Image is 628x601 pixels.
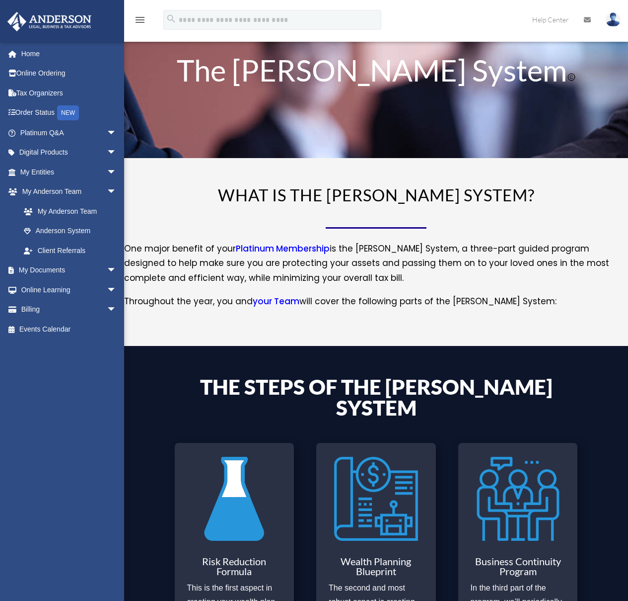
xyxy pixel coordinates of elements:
span: arrow_drop_down [107,123,127,143]
span: arrow_drop_down [107,260,127,281]
a: Online Learningarrow_drop_down [7,280,132,300]
p: One major benefit of your is the [PERSON_NAME] System, a three-part guided program designed to he... [124,242,628,294]
p: Throughout the year, you and will cover the following parts of the [PERSON_NAME] System: [124,294,628,309]
a: Order StatusNEW [7,103,132,123]
span: arrow_drop_down [107,280,127,300]
a: Events Calendar [7,319,132,339]
h3: Wealth Planning Blueprint [329,556,423,581]
a: My Anderson Teamarrow_drop_down [7,182,132,202]
a: Online Ordering [7,64,132,84]
span: arrow_drop_down [107,162,127,182]
div: NEW [57,105,79,120]
a: Billingarrow_drop_down [7,300,132,320]
a: My Documentsarrow_drop_down [7,260,132,280]
a: Platinum Membership [236,243,330,259]
a: My Entitiesarrow_drop_down [7,162,132,182]
h4: The Steps of the [PERSON_NAME] System [175,376,578,423]
a: Digital Productsarrow_drop_down [7,143,132,163]
a: Client Referrals [14,241,132,260]
span: arrow_drop_down [107,300,127,320]
a: menu [134,17,146,26]
h1: The [PERSON_NAME] System [175,55,578,120]
a: Tax Organizers [7,83,132,103]
h3: Risk Reduction Formula [187,556,282,581]
a: Home [7,44,132,64]
a: your Team [253,295,299,312]
img: Risk Reduction Formula [192,450,276,547]
a: My Anderson Team [14,201,132,221]
img: User Pic [606,12,621,27]
img: Anderson Advisors Platinum Portal [4,12,94,31]
a: Platinum Q&Aarrow_drop_down [7,123,132,143]
i: menu [134,14,146,26]
img: Business Continuity Program [476,450,560,547]
span: arrow_drop_down [107,182,127,202]
h3: Business Continuity Program [471,556,565,581]
span: WHAT IS THE [PERSON_NAME] SYSTEM? [218,185,535,205]
i: search [166,13,177,24]
span: arrow_drop_down [107,143,127,163]
a: Anderson System [14,221,127,241]
img: Wealth Planning Blueprint [334,450,418,547]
